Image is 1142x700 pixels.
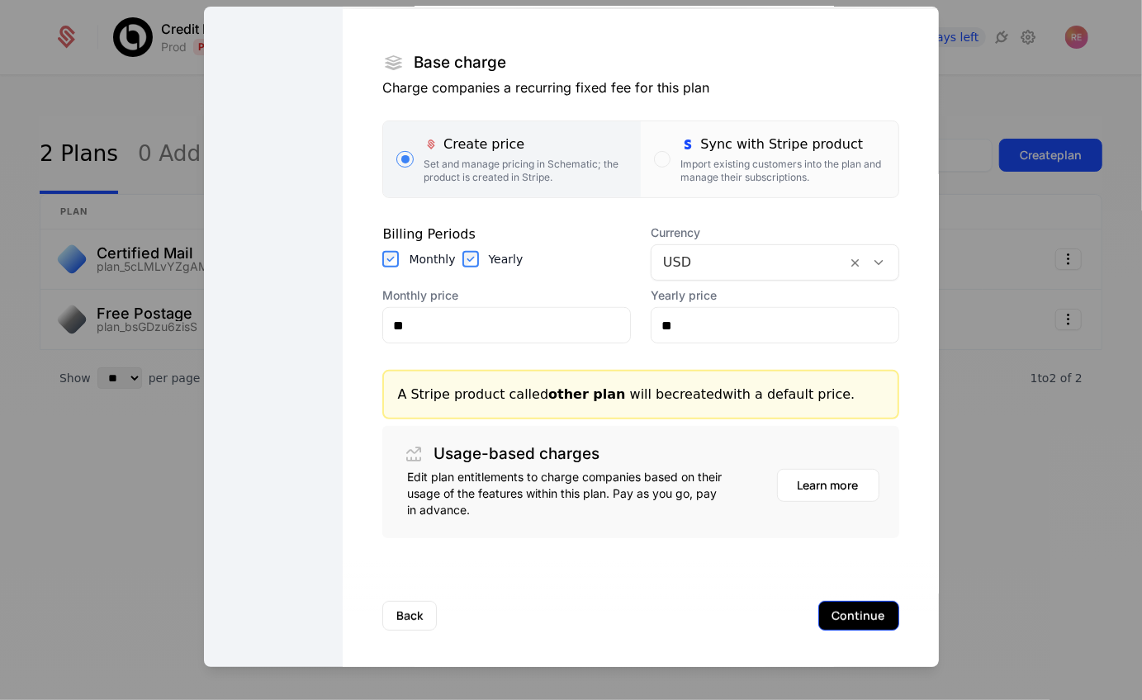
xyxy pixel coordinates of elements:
[651,287,899,304] label: Yearly price
[818,601,899,631] button: Continue
[434,447,599,462] h1: Usage-based charges
[424,158,628,184] div: Set and manage pricing in Schematic; the product is created in Stripe.
[424,135,628,154] div: Create price
[680,135,884,154] div: Sync with Stripe product
[509,386,626,402] span: called
[409,251,455,267] label: Monthly
[680,158,884,184] div: Import existing customers into the plan and manage their subscriptions.
[651,225,899,241] span: Currency
[777,469,879,502] button: Learn more
[489,251,524,267] label: Yearly
[382,78,898,97] p: Charge companies a recurring fixed fee for this plan
[414,55,506,71] h1: Base charge
[382,225,631,244] div: Billing Periods
[382,601,437,631] button: Back
[407,469,725,518] div: Edit plan entitlements to charge companies based on their usage of the features within this plan....
[382,287,631,304] label: Monthly price
[548,386,625,402] b: other plan
[397,385,884,404] div: A Stripe product will be created with a default price.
